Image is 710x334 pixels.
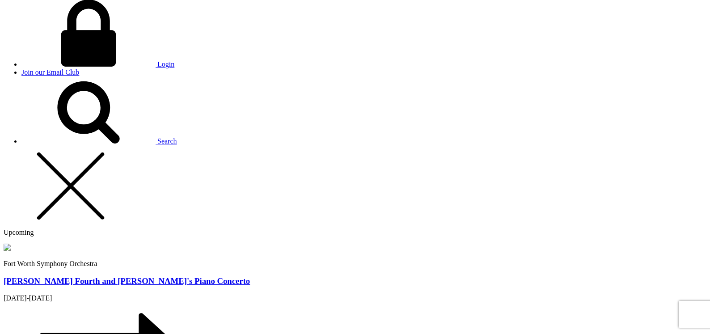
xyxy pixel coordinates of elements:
[21,60,174,68] a: Login
[4,276,250,286] a: [PERSON_NAME] Fourth and [PERSON_NAME]'s Piano Concerto
[4,228,706,237] p: Upcoming
[21,137,177,145] a: Search
[21,68,79,76] a: Join our Email Club
[157,137,177,145] span: Search
[4,260,706,268] p: Fort Worth Symphony Orchestra
[157,60,174,68] span: Login
[4,294,706,302] p: [DATE]-[DATE]
[4,244,11,251] img: fwso_grey_mega-nav-individual-block_279x150.jpg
